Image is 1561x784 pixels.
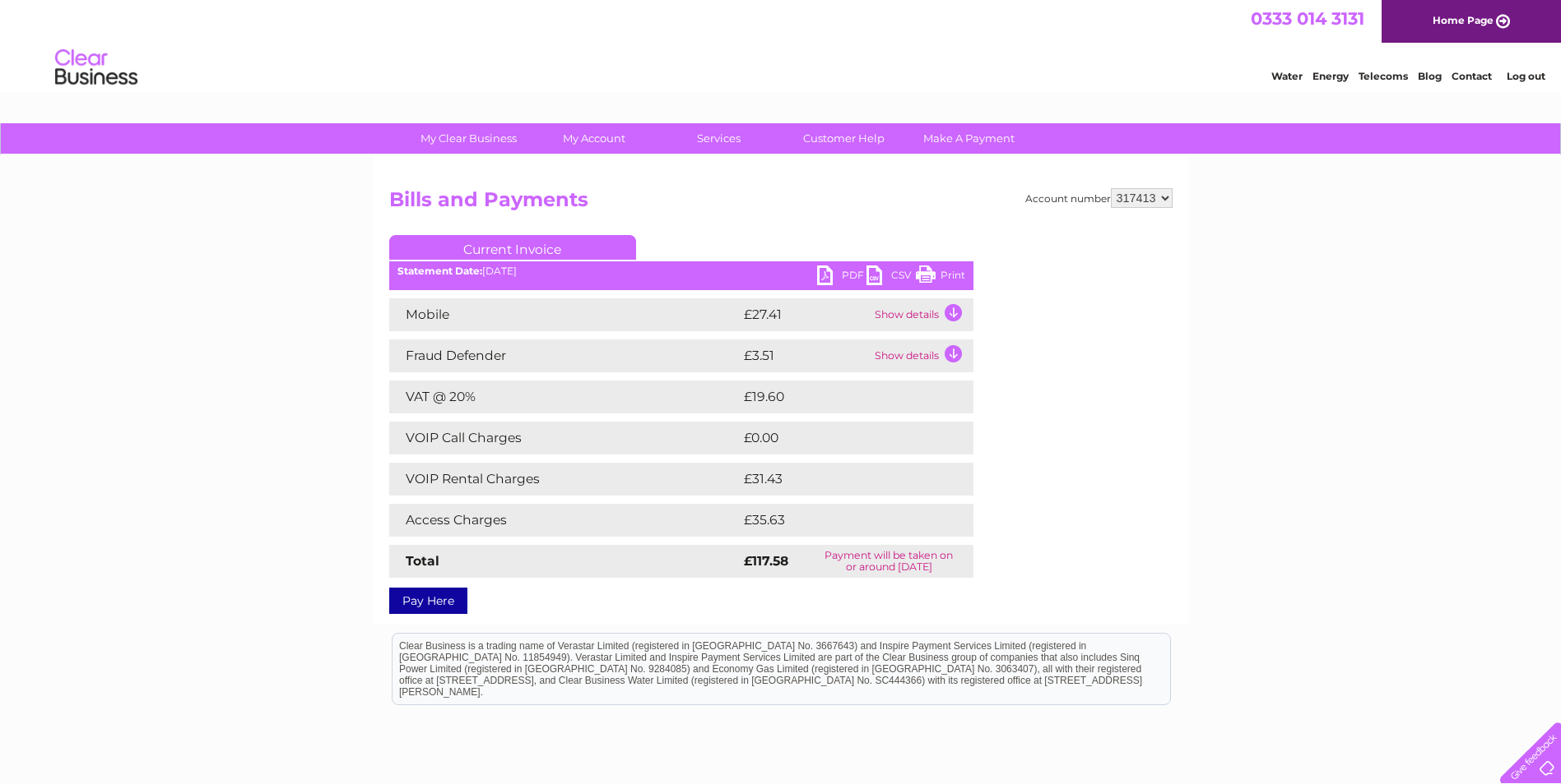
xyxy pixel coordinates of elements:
a: PDF [817,265,866,289]
td: £31.43 [740,463,939,496]
a: Services [651,123,787,154]
a: 0333 014 3131 [1251,8,1364,29]
div: [DATE] [389,265,973,277]
div: Clear Business is a trading name of Verastar Limited (registered in [GEOGRAPHIC_DATA] No. 3667643... [393,9,1170,80]
td: Access Charges [389,504,740,537]
b: Statement Date: [397,265,482,277]
a: Telecoms [1359,70,1408,82]
a: Customer Help [776,123,912,154]
a: Current Invoice [389,235,636,260]
td: VOIP Rental Charges [389,463,740,496]
strong: £117.58 [744,553,788,569]
a: My Clear Business [401,123,537,154]
td: Show details [871,339,973,372]
td: £27.41 [740,298,871,331]
div: Account number [1025,188,1173,208]
a: Contact [1452,70,1492,82]
a: Print [916,265,965,289]
strong: Total [406,553,439,569]
td: £19.60 [740,380,940,413]
td: Fraud Defender [389,339,740,372]
a: Water [1271,70,1303,82]
td: VOIP Call Charges [389,422,740,454]
a: Blog [1418,70,1442,82]
td: Show details [871,298,973,331]
a: Log out [1507,70,1545,82]
td: Payment will be taken on or around [DATE] [805,545,973,578]
td: VAT @ 20% [389,380,740,413]
a: Energy [1312,70,1349,82]
td: Mobile [389,298,740,331]
td: £3.51 [740,339,871,372]
a: My Account [526,123,662,154]
a: Make A Payment [901,123,1037,154]
td: £35.63 [740,504,940,537]
img: logo.png [54,43,138,93]
a: Pay Here [389,588,467,614]
td: £0.00 [740,422,936,454]
h2: Bills and Payments [389,188,1173,219]
a: CSV [866,265,916,289]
